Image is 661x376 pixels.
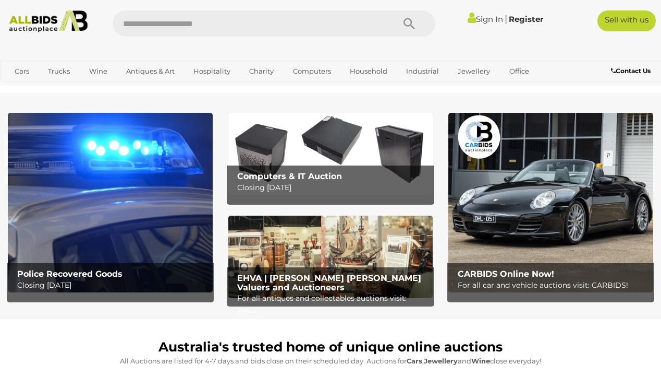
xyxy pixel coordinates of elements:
a: Hospitality [187,63,237,80]
img: CARBIDS Online Now! [448,113,653,292]
b: EHVA | [PERSON_NAME] [PERSON_NAME] Valuers and Auctioneers [237,273,421,292]
a: Office [503,63,536,80]
a: Cars [8,63,36,80]
b: Police Recovered Goods [17,269,123,279]
b: Computers & IT Auction [237,171,342,181]
h1: Australia's trusted home of unique online auctions [13,340,648,355]
a: Sell with us [597,10,656,31]
img: EHVA | Evans Hastings Valuers and Auctioneers [228,216,433,298]
strong: Wine [471,357,490,365]
b: CARBIDS Online Now! [458,269,554,279]
a: Sign In [468,14,503,24]
b: Contact Us [611,67,651,75]
a: Trucks [41,63,77,80]
a: CARBIDS Online Now! CARBIDS Online Now! For all car and vehicle auctions visit: CARBIDS! [448,113,653,292]
a: Contact Us [611,65,653,77]
strong: Jewellery [424,357,458,365]
a: Register [509,14,543,24]
a: EHVA | Evans Hastings Valuers and Auctioneers EHVA | [PERSON_NAME] [PERSON_NAME] Valuers and Auct... [228,216,433,298]
p: All Auctions are listed for 4-7 days and bids close on their scheduled day. Auctions for , and cl... [13,355,648,367]
img: Police Recovered Goods [8,113,213,292]
a: Industrial [399,63,446,80]
p: Closing [DATE] [237,181,429,194]
img: Allbids.com.au [5,10,92,32]
a: Computers [286,63,338,80]
a: Charity [242,63,280,80]
span: | [505,13,507,25]
p: For all antiques and collectables auctions visit: EHVA [237,292,429,318]
button: Search [383,10,435,37]
a: Police Recovered Goods Police Recovered Goods Closing [DATE] [8,113,213,292]
p: For all car and vehicle auctions visit: CARBIDS! [458,279,649,292]
a: Household [343,63,394,80]
img: Computers & IT Auction [228,113,433,195]
a: Wine [82,63,114,80]
a: [GEOGRAPHIC_DATA] [48,80,136,97]
a: Computers & IT Auction Computers & IT Auction Closing [DATE] [228,113,433,195]
a: Jewellery [451,63,497,80]
a: Antiques & Art [119,63,181,80]
p: Closing [DATE] [17,279,209,292]
strong: Cars [407,357,422,365]
a: Sports [8,80,43,97]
